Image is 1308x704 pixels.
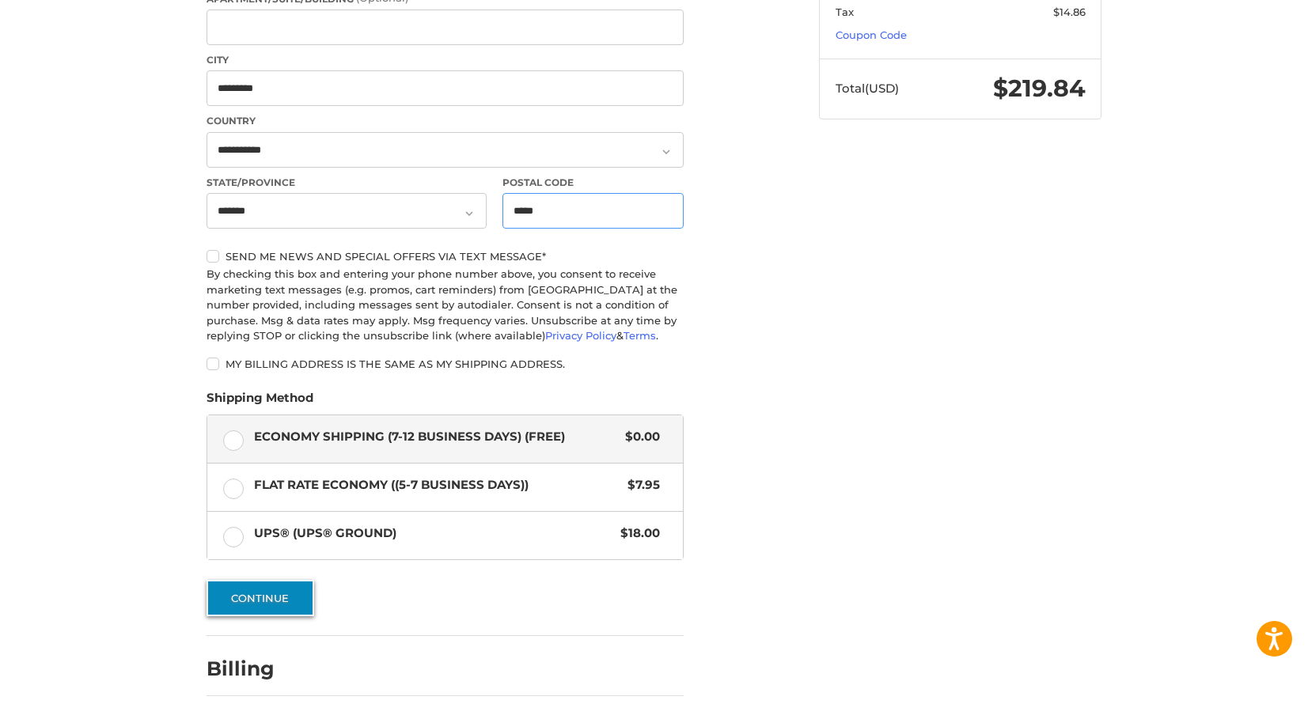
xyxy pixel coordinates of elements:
span: $18.00 [612,524,660,543]
label: City [207,53,684,67]
span: Economy Shipping (7-12 Business Days) (Free) [254,428,618,446]
span: Tax [836,6,854,18]
legend: Shipping Method [207,389,313,414]
div: By checking this box and entering your phone number above, you consent to receive marketing text ... [207,267,684,344]
a: Terms [624,329,656,342]
iframe: Google Customer Reviews [1177,661,1308,704]
label: Country [207,114,684,128]
span: UPS® (UPS® Ground) [254,524,613,543]
button: Continue [207,580,314,616]
a: Coupon Code [836,28,907,41]
label: Send me news and special offers via text message* [207,250,684,263]
span: $7.95 [620,476,660,494]
span: $14.86 [1053,6,1086,18]
label: Postal Code [502,176,684,190]
label: My billing address is the same as my shipping address. [207,358,684,370]
h2: Billing [207,657,299,681]
label: State/Province [207,176,487,190]
span: Flat Rate Economy ((5-7 Business Days)) [254,476,620,494]
span: $219.84 [993,74,1086,103]
a: Privacy Policy [545,329,616,342]
span: $0.00 [617,428,660,446]
span: Total (USD) [836,81,899,96]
